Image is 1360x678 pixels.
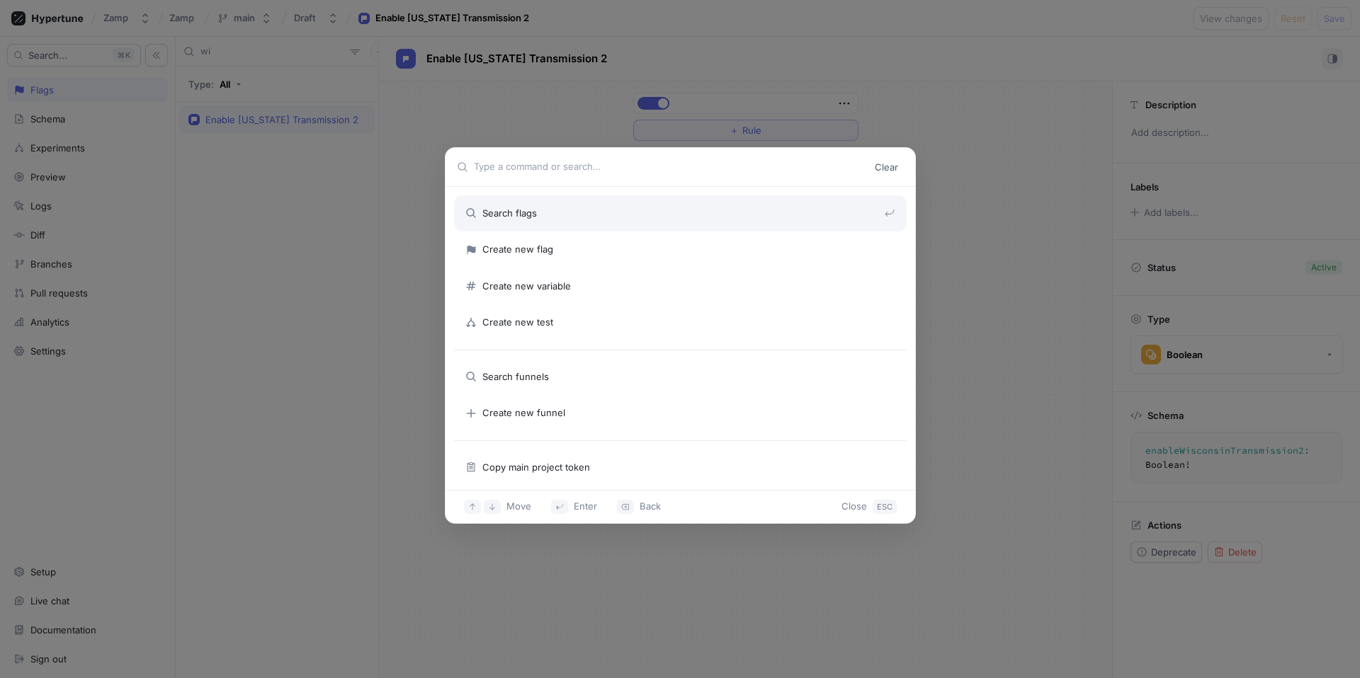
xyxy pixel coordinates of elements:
p: Back [640,500,661,514]
p: Close [841,500,867,514]
div: Create new funnel [465,406,895,420]
div: Create new test [465,316,895,330]
button: Clear [869,156,904,178]
div: Create new flag [465,243,895,257]
p: Enter [574,500,597,514]
p: Move [506,500,531,514]
div: Create new variable [465,280,895,294]
div: Search flags [465,207,884,221]
div: Suggestions [446,187,915,490]
span: Clear [875,163,898,171]
input: Type a command or search… [474,160,869,174]
p: ESC [877,502,892,511]
div: Search funnels [465,370,895,384]
div: Copy main project token [465,461,895,475]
